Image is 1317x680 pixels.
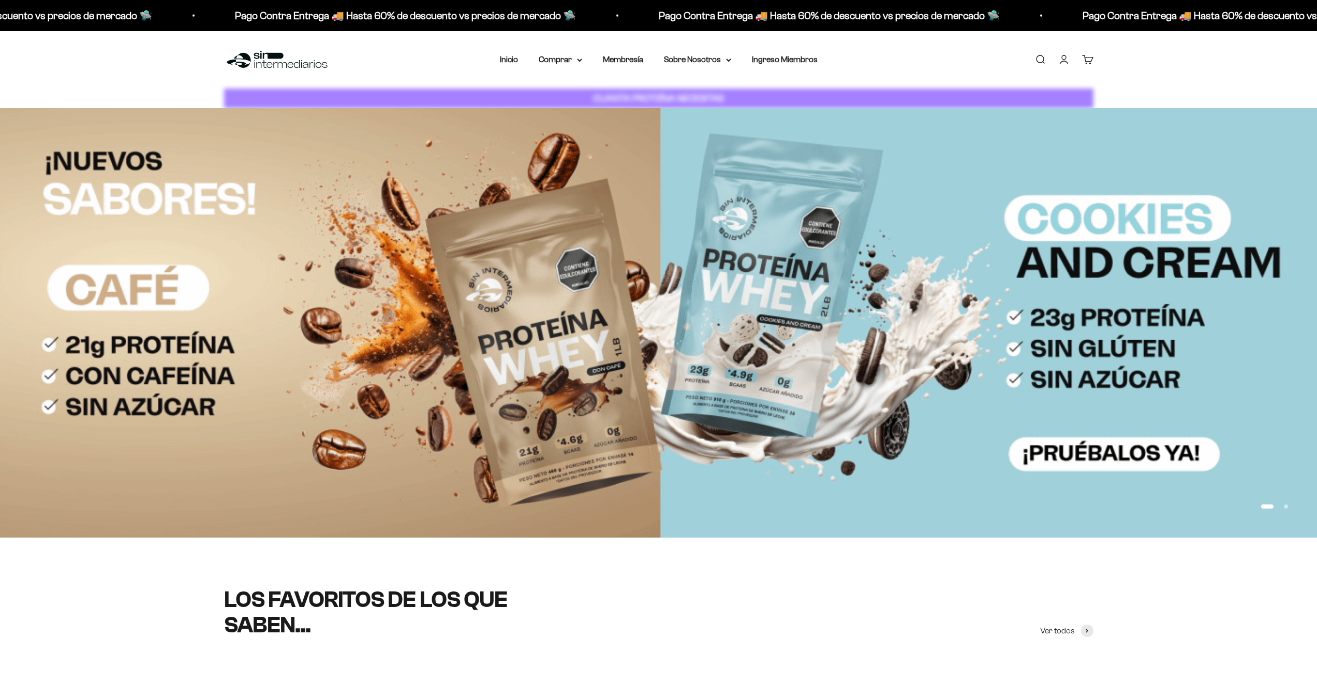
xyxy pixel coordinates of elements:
[657,7,998,24] p: Pago Contra Entrega 🚚 Hasta 60% de descuento vs precios de mercado 🛸
[224,587,508,637] split-lines: LOS FAVORITOS DE LOS QUE SABEN...
[752,55,818,64] a: Ingreso Miembros
[603,55,643,64] a: Membresía
[664,53,731,66] summary: Sobre Nosotros
[593,93,724,104] strong: CUANTA PROTEÍNA NECESITAS
[1040,624,1093,638] a: Ver todos
[233,7,574,24] p: Pago Contra Entrega 🚚 Hasta 60% de descuento vs precios de mercado 🛸
[1040,624,1075,638] span: Ver todos
[500,55,518,64] a: Inicio
[539,53,582,66] summary: Comprar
